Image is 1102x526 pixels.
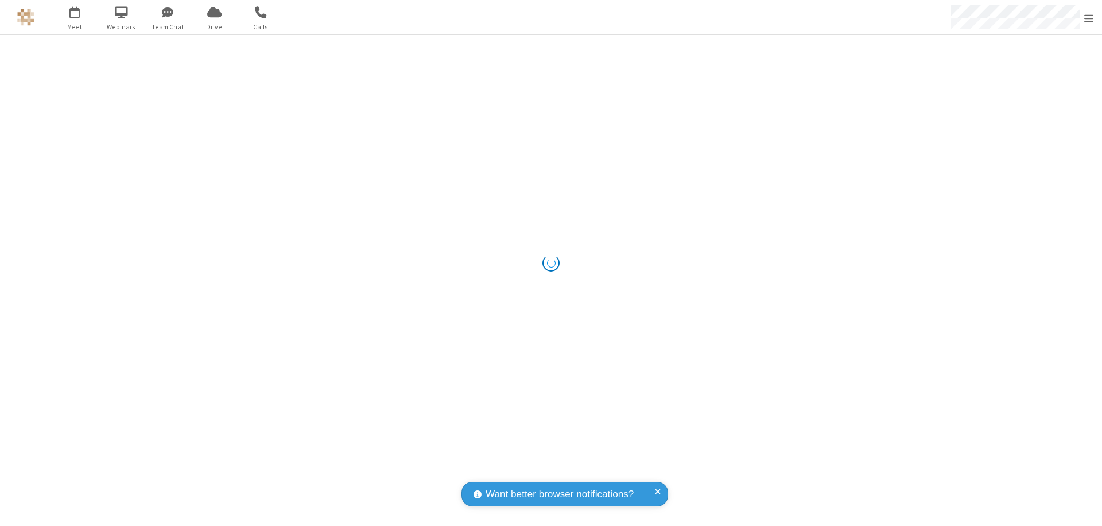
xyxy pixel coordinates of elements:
[239,22,282,32] span: Calls
[53,22,96,32] span: Meet
[486,487,634,502] span: Want better browser notifications?
[146,22,189,32] span: Team Chat
[100,22,143,32] span: Webinars
[193,22,236,32] span: Drive
[17,9,34,26] img: QA Selenium DO NOT DELETE OR CHANGE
